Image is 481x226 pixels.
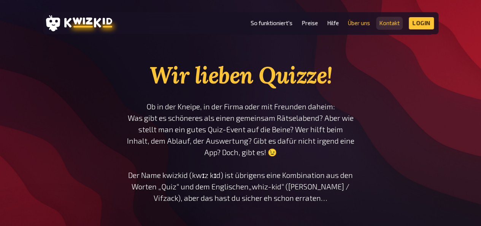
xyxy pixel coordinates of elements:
[409,17,434,29] a: Login
[127,61,355,90] h1: Wir lieben Quizze!
[348,20,370,26] a: Über uns
[302,20,318,26] a: Preise
[127,101,355,204] p: Ob in der Kneipe, in der Firma oder mit Freunden daheim: Was gibt es schöneres als einen gemeinsa...
[327,20,339,26] a: Hilfe
[251,20,292,26] a: So funktioniert's
[379,20,400,26] a: Kontakt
